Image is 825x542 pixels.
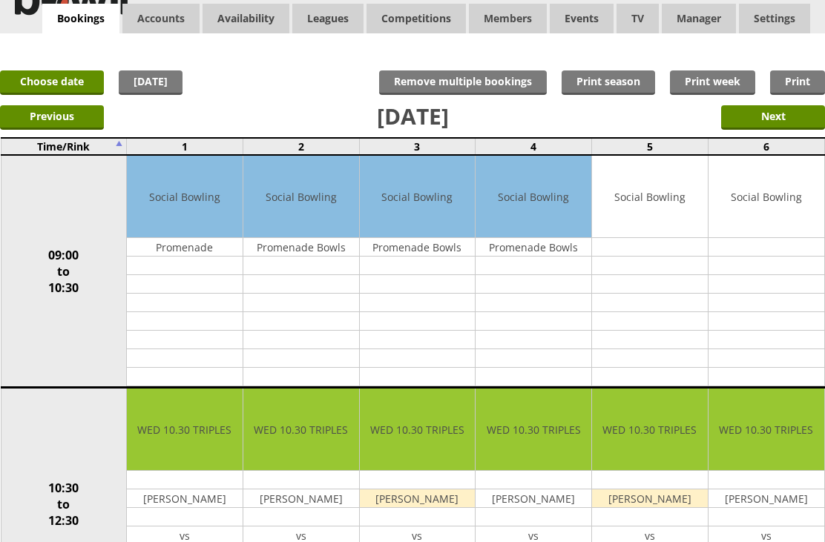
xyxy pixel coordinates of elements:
[709,156,824,238] td: Social Bowling
[359,138,476,155] td: 3
[122,4,200,33] span: Accounts
[127,138,243,155] td: 1
[550,4,614,33] a: Events
[708,138,824,155] td: 6
[709,489,824,508] td: [PERSON_NAME]
[360,489,476,508] td: [PERSON_NAME]
[562,70,655,95] a: Print season
[292,4,364,33] a: Leagues
[592,389,708,471] td: WED 10.30 TRIPLES
[592,489,708,508] td: [PERSON_NAME]
[1,138,127,155] td: Time/Rink
[243,156,359,238] td: Social Bowling
[770,70,825,95] a: Print
[617,4,659,33] span: TV
[476,489,591,508] td: [PERSON_NAME]
[127,238,243,257] td: Promenade
[476,389,591,471] td: WED 10.30 TRIPLES
[42,4,119,34] a: Bookings
[360,156,476,238] td: Social Bowling
[243,489,359,508] td: [PERSON_NAME]
[739,4,810,33] span: Settings
[469,4,547,33] span: Members
[1,155,127,388] td: 09:00 to 10:30
[367,4,466,33] a: Competitions
[127,489,243,508] td: [PERSON_NAME]
[591,138,708,155] td: 5
[670,70,755,95] a: Print week
[592,156,708,238] td: Social Bowling
[360,389,476,471] td: WED 10.30 TRIPLES
[243,238,359,257] td: Promenade Bowls
[709,389,824,471] td: WED 10.30 TRIPLES
[243,138,359,155] td: 2
[476,138,592,155] td: 4
[119,70,183,95] a: [DATE]
[476,156,591,238] td: Social Bowling
[662,4,736,33] span: Manager
[243,389,359,471] td: WED 10.30 TRIPLES
[360,238,476,257] td: Promenade Bowls
[379,70,547,95] input: Remove multiple bookings
[721,105,825,130] input: Next
[127,389,243,471] td: WED 10.30 TRIPLES
[203,4,289,33] a: Availability
[476,238,591,257] td: Promenade Bowls
[127,156,243,238] td: Social Bowling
